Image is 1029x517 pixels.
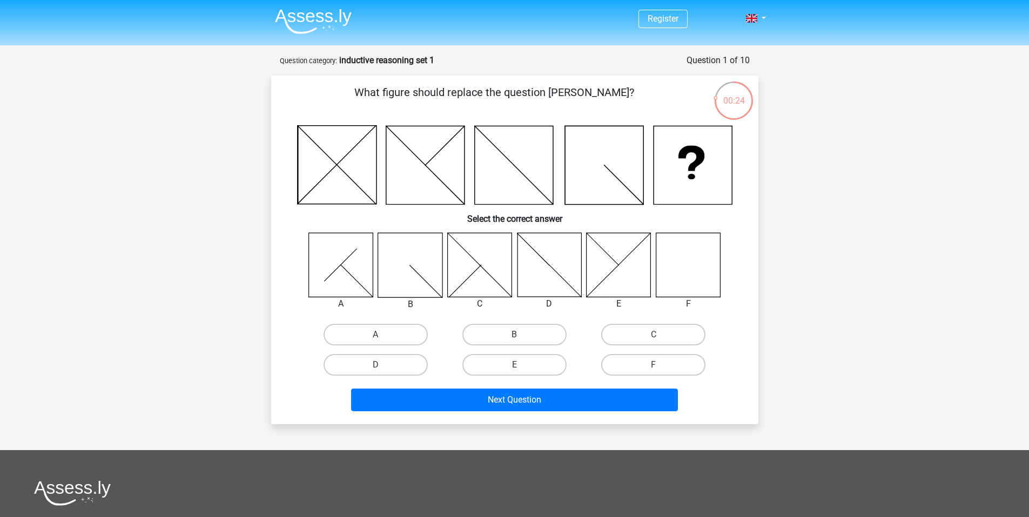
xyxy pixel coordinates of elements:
[275,9,352,34] img: Assessly
[601,324,705,345] label: C
[369,298,451,311] div: B
[324,324,428,345] label: A
[687,54,750,67] div: Question 1 of 10
[509,297,590,310] div: D
[351,389,678,411] button: Next Question
[648,297,729,310] div: F
[300,297,382,310] div: A
[462,354,567,376] label: E
[648,13,678,24] a: Register
[34,480,111,506] img: Assessly logo
[339,55,434,65] strong: inductive reasoning set 1
[439,297,521,310] div: C
[324,354,428,376] label: D
[578,297,660,310] div: E
[288,205,741,224] h6: Select the correct answer
[288,84,701,117] p: What figure should replace the question [PERSON_NAME]?
[714,80,754,107] div: 00:24
[601,354,705,376] label: F
[280,57,337,65] small: Question category:
[462,324,567,345] label: B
